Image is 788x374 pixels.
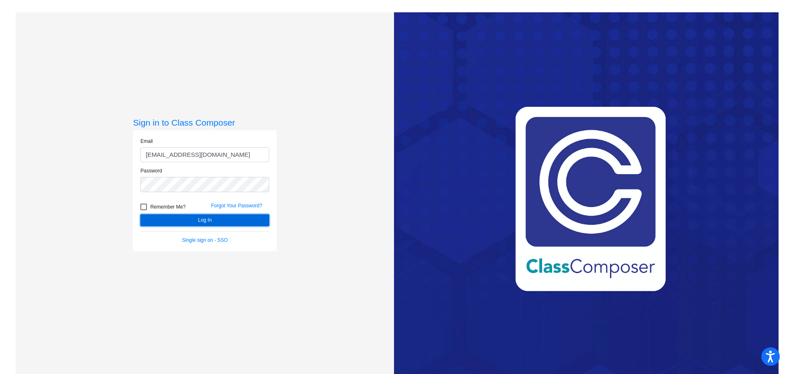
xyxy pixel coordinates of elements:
[133,117,277,128] h3: Sign in to Class Composer
[140,214,269,226] button: Log In
[140,138,153,145] label: Email
[140,167,162,174] label: Password
[211,203,262,209] a: Forgot Your Password?
[182,237,228,243] a: Single sign on - SSO
[150,202,186,212] span: Remember Me?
